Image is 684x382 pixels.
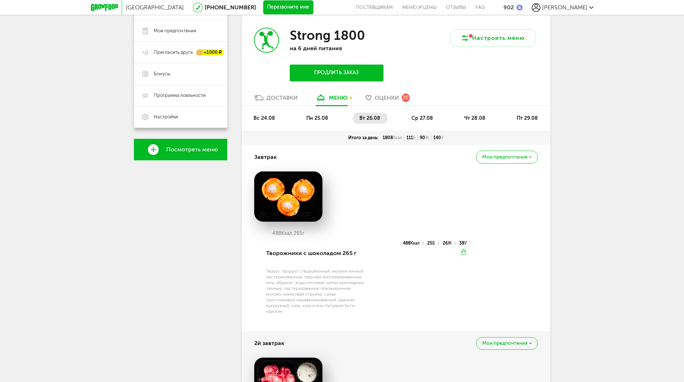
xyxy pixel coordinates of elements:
[542,4,587,11] span: [PERSON_NAME]
[134,139,227,160] a: Посмотреть меню
[450,29,536,47] button: Настроить меню
[154,49,193,56] span: Пригласить друга
[482,155,527,160] span: Мои предпочтения
[306,115,328,121] span: пн 25.08
[432,241,435,246] span: Б
[154,114,178,120] span: Настройки
[134,85,227,106] a: Программа лояльности
[290,28,365,43] h3: Strong 1800
[254,150,277,164] h4: Завтрак
[302,230,304,236] span: г
[459,242,467,245] div: 38
[431,135,446,141] div: 140
[443,242,455,245] div: 26
[418,135,431,141] div: 90
[205,4,256,11] a: [PHONE_NUMBER]
[166,146,218,153] span: Посмотреть меню
[393,135,402,140] span: Ккал
[154,28,196,34] span: Мои предпочтения
[448,241,452,246] span: Ж
[126,4,184,11] span: [GEOGRAPHIC_DATA]
[362,94,413,105] a: Оценки 20
[134,42,227,63] a: Пригласить друга +1000 ₽
[254,336,284,350] h4: 2й завтрак
[464,115,485,121] span: чт 28.08
[154,92,206,99] span: Программа лояльности
[329,94,348,101] div: меню
[312,94,351,105] a: меню
[411,115,433,121] span: ср 27.08
[263,0,313,15] button: Перезвоните мне
[404,135,418,141] div: 111
[517,5,522,10] img: bonus_b.cdccf46.png
[427,242,438,245] div: 25
[290,45,383,52] p: на 6 дней питания
[266,268,366,314] div: Творог, продукт створоженный, меланж яичный пастеризованный, персики консервированные, мед, абрик...
[134,20,227,42] a: Мои предпочтения
[425,135,429,140] span: Ж
[134,63,227,85] a: Бонусы
[253,115,275,121] span: вс 24.08
[134,106,227,128] a: Настройки
[266,241,366,265] div: Творожники с шоколадом 265 г
[464,241,467,246] span: У
[374,94,399,101] span: Оценки
[281,230,294,236] span: Ккал,
[517,115,538,121] span: пт 29.08
[403,242,423,245] div: 488
[154,71,171,77] span: Бонусы
[413,135,415,140] span: Б
[254,231,322,236] div: 488 265
[402,94,410,102] div: 20
[503,4,514,11] div: 902
[482,341,527,346] span: Мои предпочтения
[266,94,298,101] div: Доставки
[254,171,322,222] img: big_ODjpldn9T9OdJK2T.png
[196,49,224,56] div: +1000 ₽
[381,135,404,141] div: 1808
[346,135,381,141] div: Итого за день:
[441,135,443,140] span: У
[359,115,380,121] span: вт 26.08
[251,94,301,105] a: Доставки
[410,241,420,246] span: Ккал
[290,65,383,81] button: Продлить заказ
